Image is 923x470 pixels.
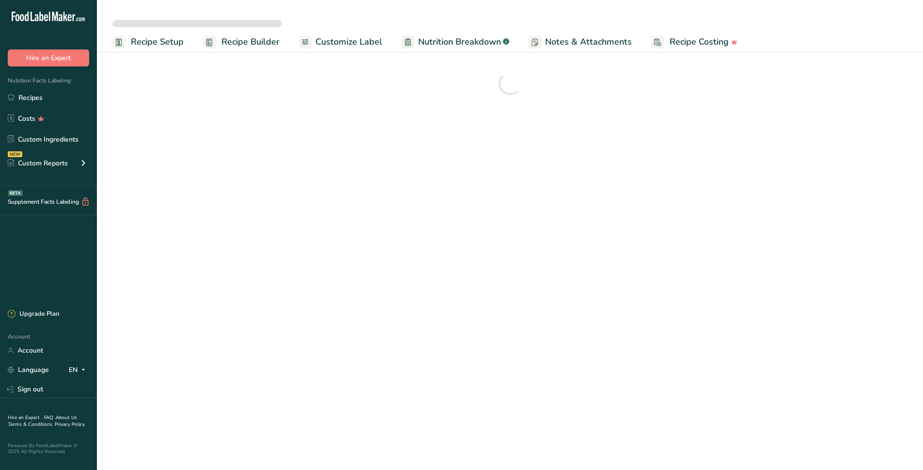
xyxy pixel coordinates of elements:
a: Terms & Conditions . [8,421,55,428]
div: Custom Reports [8,158,68,168]
span: Customize Label [315,35,382,49]
a: Recipe Builder [203,31,280,53]
a: Privacy Policy [55,421,85,428]
div: EN [69,364,89,376]
div: Upgrade Plan [8,309,59,319]
span: Nutrition Breakdown [418,35,501,49]
span: Recipe Setup [131,35,184,49]
a: Nutrition Breakdown [402,31,509,53]
a: FAQ . [44,414,56,421]
a: Recipe Costing [651,31,738,53]
div: NEW [8,151,22,157]
span: Recipe Costing [670,35,729,49]
a: Customize Label [299,31,382,53]
span: Notes & Attachments [545,35,632,49]
a: Hire an Expert . [8,414,42,421]
span: Recipe Builder [221,35,280,49]
button: Hire an Expert [8,49,89,66]
a: Notes & Attachments [529,31,632,53]
a: Recipe Setup [112,31,184,53]
a: Language [8,361,49,378]
a: About Us . [8,414,77,428]
div: Powered By FoodLabelMaker © 2025 All Rights Reserved [8,443,89,454]
div: BETA [8,190,23,196]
